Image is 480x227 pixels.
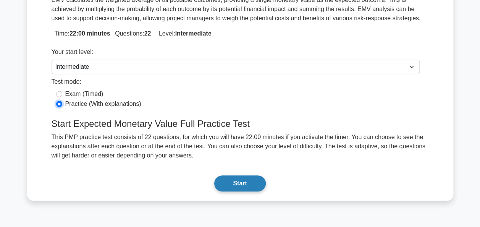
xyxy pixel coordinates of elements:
[52,29,429,38] p: Time:
[47,118,433,130] h4: Start Expected Monetary Value Full Practice Test
[112,30,151,37] span: Questions:
[65,99,141,109] label: Practice (With explanations)
[52,77,420,89] div: Test mode:
[144,30,151,37] strong: 22
[175,30,212,37] strong: Intermediate
[47,133,433,160] p: This PMP practice test consists of 22 questions, for which you will have 22:00 minutes if you act...
[65,89,103,99] label: Exam (Timed)
[156,30,212,37] span: Level:
[69,30,110,37] strong: 22:00 minutes
[52,47,420,60] div: Your start level:
[214,175,265,191] button: Start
